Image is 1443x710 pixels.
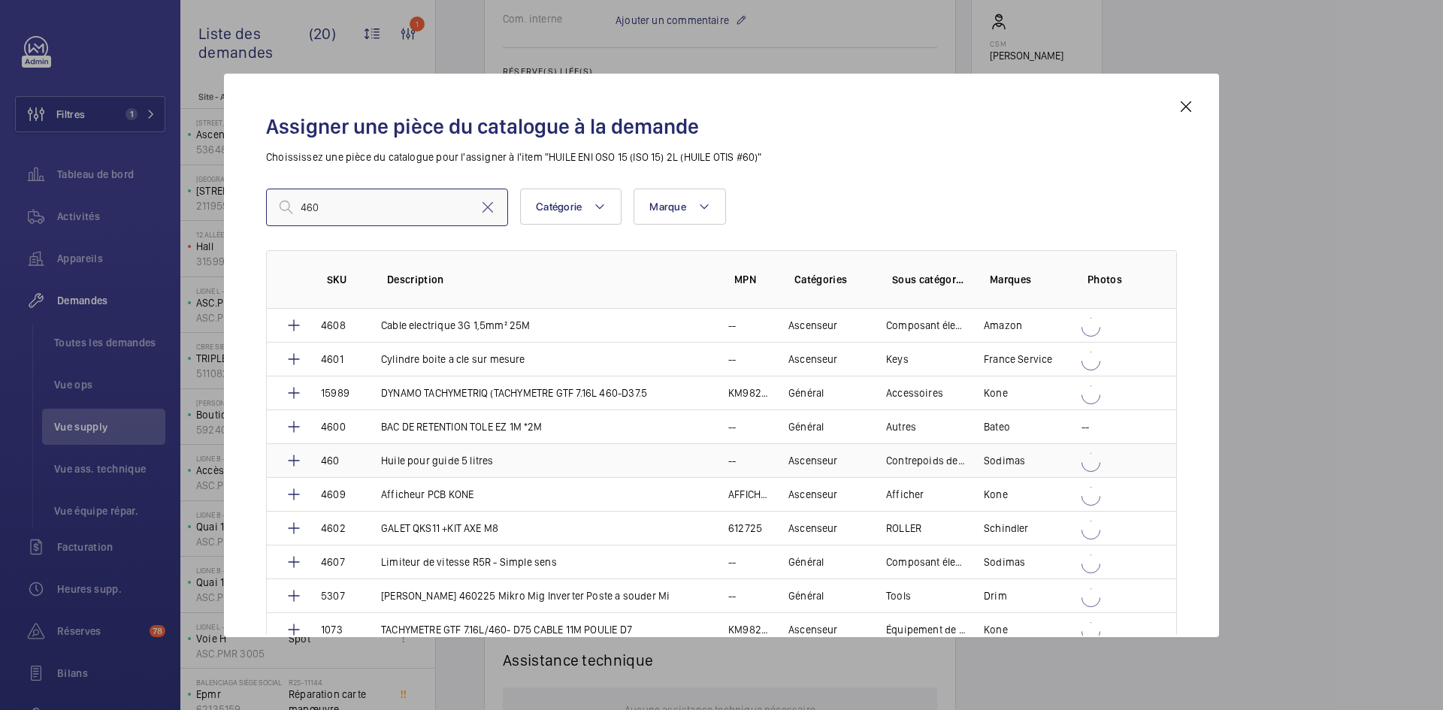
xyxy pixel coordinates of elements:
p: Description [387,272,710,287]
p: Afficheur PCB KONE [381,487,473,502]
p: KM982792G14 / KM616254G04 [728,622,770,637]
p: Catégories [794,272,868,287]
p: 4602 [321,521,346,536]
p: -- [728,588,736,603]
p: 1073 [321,622,343,637]
p: Général [788,588,824,603]
p: DYNAMO TACHYMETRIQ (TACHYMETRE GTF 7.16L 460-D37.5 [381,385,647,400]
button: Catégorie [520,189,622,225]
p: MPN [734,272,770,287]
p: Bateo [984,419,1010,434]
p: Cable electrique 3G 1,5mm² 25M [381,318,530,333]
p: Ascenseur [788,318,838,333]
p: -- [728,453,736,468]
p: BAC DE RETENTION TOLE EZ 1M *2M [381,419,543,434]
p: 4609 [321,487,346,502]
p: Ascenseur [788,487,838,502]
p: Ascenseur [788,453,838,468]
p: Sous catégories [892,272,966,287]
p: -- [728,419,736,434]
p: -- [728,318,736,333]
p: Limiteur de vitesse R5R - Simple sens [381,554,557,570]
p: Composant électrique [886,554,966,570]
p: Général [788,385,824,400]
h2: Assigner une pièce du catalogue à la demande [266,113,1177,140]
p: Général [788,419,824,434]
p: Photos [1088,272,1146,287]
p: Autres [886,419,916,434]
p: 4607 [321,554,345,570]
span: Catégorie [536,201,582,213]
p: AFFICHEUR KM713550G01 [728,487,770,502]
p: Afficher [886,487,924,502]
p: 4608 [321,318,346,333]
p: GALET QKS11 +KIT AXE M8 [381,521,498,536]
p: Accessoires [886,385,943,400]
p: -- [728,352,736,367]
p: SKU [327,272,363,287]
button: Marque [634,189,726,225]
p: Tools [886,588,911,603]
p: 460 [321,453,340,468]
p: 4600 [321,419,346,434]
p: Composant électrique [886,318,966,333]
p: Sodimas [984,554,1025,570]
p: 4601 [321,352,343,367]
p: France Service [984,352,1053,367]
p: Drim [984,588,1007,603]
p: 612725 [728,521,762,536]
p: Amazon [984,318,1022,333]
p: Huile pour guide 5 litres [381,453,494,468]
p: Ascenseur [788,622,838,637]
p: Kone [984,385,1008,400]
p: Sodimas [984,453,1025,468]
p: 15989 [321,385,349,400]
p: Équipement de porte [886,622,966,637]
input: Find a part [266,189,508,226]
p: Ascenseur [788,521,838,536]
p: -- [728,554,736,570]
p: Général [788,554,824,570]
p: 5307 [321,588,345,603]
p: Kone [984,622,1008,637]
p: Contrepoids de voiture [886,453,966,468]
p: Schindler [984,521,1029,536]
p: Choississez une pièce du catalogue pour l'assigner à l'item "HUILE ENI OSO 15 (ISO 15) 2L (HUILE ... [266,150,1177,165]
p: TACHYMETRE GTF 7.16L/460- D75 CABLE 11M POULIE D7 [381,622,632,637]
p: KM982792G33 [728,385,770,400]
p: -- [1081,419,1089,434]
p: Ascenseur [788,352,838,367]
p: Keys [886,352,909,367]
p: Cylindre boite a cle sur mesure [381,352,525,367]
span: Marque [649,201,686,213]
p: Marques [990,272,1063,287]
p: Kone [984,487,1008,502]
p: ROLLER [886,521,921,536]
p: [PERSON_NAME] 460225 Mikro Mig Inverter Poste a souder Mi [381,588,670,603]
